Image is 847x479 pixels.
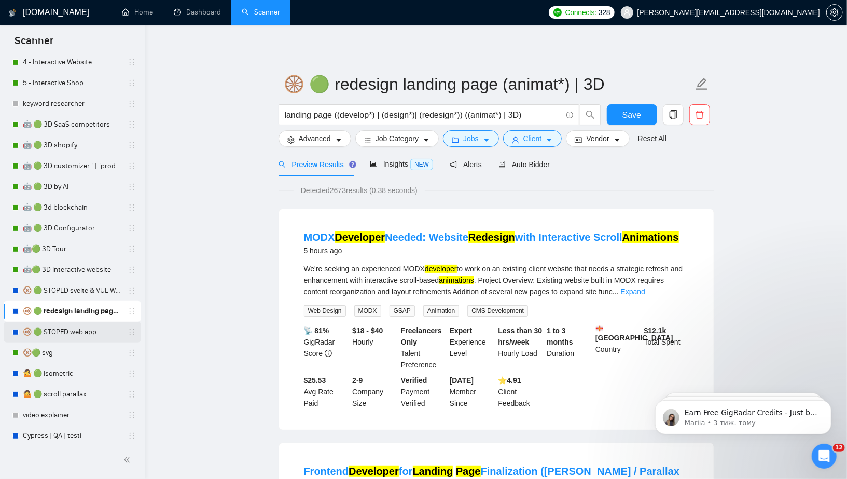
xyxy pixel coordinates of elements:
span: robot [498,161,506,168]
a: Cypress | QA | testi [23,426,121,446]
a: 🛞 🟢 STOPED svelte & VUE Web apps PRICE++ [23,280,121,301]
a: 🤖 🟢 3d blockchain [23,197,121,218]
button: setting [826,4,843,21]
button: Save [607,104,657,125]
span: Advanced [299,133,331,144]
div: 5 hours ago [304,244,679,257]
iframe: Intercom notifications повідомлення [640,378,847,451]
span: Job Category [376,133,419,144]
span: holder [128,369,136,378]
div: Tooltip anchor [348,160,357,169]
a: 🤖🟢 3D Tour [23,239,121,259]
span: search [580,110,600,119]
div: Client Feedback [496,375,545,409]
span: Vendor [586,133,609,144]
input: Search Freelance Jobs... [285,108,562,121]
a: 🤖 🟢 3D shopify [23,135,121,156]
span: caret-down [614,136,621,144]
span: idcard [575,136,582,144]
b: $25.53 [304,376,326,385]
div: Hourly Load [496,325,545,371]
a: setting [826,8,843,17]
span: user [623,9,631,16]
span: Save [622,108,641,121]
a: Reset All [638,133,667,144]
div: GigRadar Score [302,325,351,371]
a: 🛞 🟢 redesign landing page (animat*) | 3D [23,301,121,322]
a: 🤖 🟢 3D by AI [23,176,121,197]
a: 🤖 🟢 3D SaaS competitors [23,114,121,135]
a: 🛞🟢 svg [23,343,121,363]
span: copy [663,110,683,119]
a: 4 - Interactive Website [23,52,121,73]
span: Client [523,133,542,144]
mark: Landing [413,466,453,477]
span: holder [128,141,136,149]
div: Total Spent [642,325,691,371]
span: info-circle [566,112,573,118]
a: 🤷 🟢 Isometric [23,363,121,384]
a: video explainer [23,405,121,426]
b: $ 12.1k [644,326,667,335]
span: holder [128,286,136,295]
b: Freelancers Only [401,326,442,346]
span: holder [128,58,136,66]
button: delete [689,104,710,125]
span: area-chart [370,160,377,168]
button: settingAdvancedcaret-down [279,130,351,147]
a: Expand [621,288,645,296]
b: [DATE] [450,376,474,385]
a: 🤖🟢 3D interactive website [23,259,121,280]
span: Scanner [6,33,62,55]
span: bars [364,136,371,144]
span: Detected 2673 results (0.38 seconds) [294,185,425,196]
span: holder [128,100,136,108]
span: holder [128,203,136,212]
span: caret-down [483,136,490,144]
img: 🇬🇬 [596,325,603,332]
input: Scanner name... [284,71,693,97]
div: Avg Rate Paid [302,375,351,409]
span: setting [287,136,295,144]
b: 1 to 3 months [547,326,573,346]
span: Preview Results [279,160,353,169]
a: searchScanner [242,8,280,17]
span: double-left [123,455,134,465]
span: holder [128,411,136,419]
img: upwork-logo.png [553,8,562,17]
mark: animations [439,276,474,284]
div: Talent Preference [399,325,448,371]
div: Duration [545,325,593,371]
span: holder [128,224,136,232]
span: holder [128,328,136,336]
b: 2-9 [352,376,363,385]
a: 🤷 🟢 scroll parallax [23,384,121,405]
span: GSAP [390,305,415,317]
a: keyword researcher [23,93,121,114]
iframe: Intercom live chat [812,444,837,469]
span: Jobs [463,133,479,144]
a: MODXDeveloperNeeded: WebsiteRedesignwith Interactive ScrollAnimations [304,231,679,243]
span: holder [128,307,136,316]
button: folderJobscaret-down [443,130,499,147]
a: 🤖 🟢 3D Configurator [23,218,121,239]
div: We're seeking an experienced MODX to work on an existing client website that needs a strategic re... [304,263,689,297]
b: Expert [450,326,473,335]
div: Payment Verified [399,375,448,409]
span: ... [613,288,619,296]
button: userClientcaret-down [503,130,562,147]
span: caret-down [423,136,430,144]
button: search [580,104,601,125]
span: holder [128,79,136,87]
b: ⭐️ 4.91 [498,376,521,385]
img: logo [9,5,16,21]
span: Web Design [304,305,346,317]
div: Company Size [350,375,399,409]
span: CMS Development [467,305,528,317]
span: holder [128,183,136,191]
mark: developer [425,265,457,273]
